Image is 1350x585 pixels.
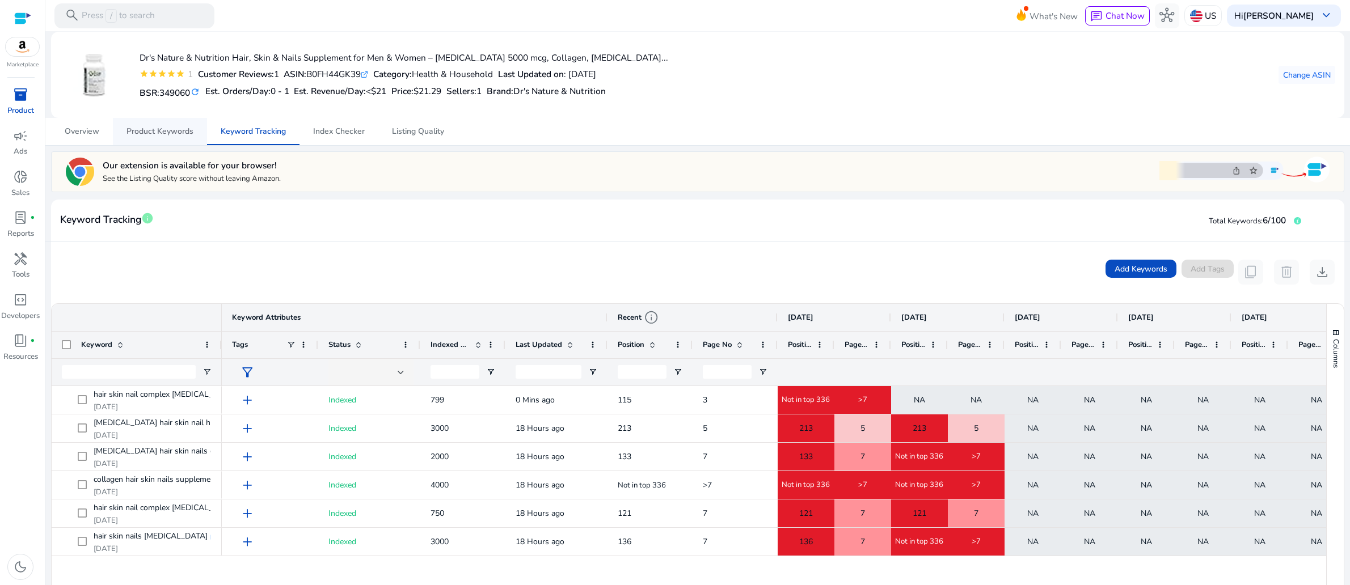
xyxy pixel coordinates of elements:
span: Indexed Products [431,340,470,350]
span: add [240,478,255,493]
span: NA [1311,388,1322,412]
span: [MEDICAL_DATA] hair skin nail health [94,414,228,432]
span: NA [1311,473,1322,497]
div: Health & Household [373,67,493,80]
h5: Est. Orders/Day: [205,86,289,96]
span: NA [1084,502,1095,525]
span: NA [914,388,925,412]
span: 5 [974,417,978,440]
img: amazon.svg [6,37,40,56]
span: NA [1027,530,1039,553]
p: Ads [14,146,27,158]
mat-icon: star [140,69,149,78]
span: Total Keywords: [1209,216,1263,226]
span: 121 [799,502,813,525]
span: Page No [958,340,982,350]
span: 121 [618,508,631,519]
span: NA [1254,445,1265,468]
span: Columns [1331,339,1341,368]
span: Position [1128,340,1152,350]
span: NA [1254,417,1265,440]
span: >7 [972,452,981,462]
input: Indexed Products Filter Input [431,365,479,379]
span: NA [1311,502,1322,525]
span: Last Updated [516,340,562,350]
span: 0 - 1 [271,85,289,97]
span: NA [1254,388,1265,412]
span: search [65,8,79,23]
span: collagen hair skin nails supplement [94,471,218,489]
span: $21.29 [414,85,441,97]
p: Reports [7,228,34,240]
span: NA [1311,417,1322,440]
h4: Dr's Nature & Nutrition Hair, Skin & Nails Supplement for Men & Women – [MEDICAL_DATA] 5000 mcg, ... [140,53,668,63]
span: hair skin nails [MEDICAL_DATA] [94,528,208,545]
span: NA [1141,445,1152,468]
span: Indexed [328,423,356,434]
span: Listing Quality [392,128,444,135]
span: / [106,9,116,23]
span: NA [1084,530,1095,553]
h5: Price: [391,86,441,96]
div: 1 [198,67,279,80]
img: chrome-logo.svg [66,158,94,186]
span: >7 [858,395,867,405]
span: NA [1084,473,1095,497]
span: 3 [703,395,707,405]
span: NA [1254,502,1265,525]
span: Page No [703,340,732,350]
span: Keyword Attributes [232,312,301,323]
span: info [644,310,659,325]
p: [DATE] [94,487,210,498]
span: 136 [618,536,631,547]
p: [DATE] [94,459,210,469]
button: Open Filter Menu [673,367,682,376]
p: Resources [3,351,38,363]
button: download [1310,260,1335,285]
span: NA [1084,445,1095,468]
mat-icon: star [167,69,176,78]
input: Last Updated Filter Input [516,365,581,379]
span: NA [1141,473,1152,497]
span: What's New [1030,6,1078,26]
span: NA [1141,502,1152,525]
p: [DATE] [94,402,210,413]
button: hub [1155,3,1180,28]
span: Keyword Tracking [221,128,286,135]
span: add [240,535,255,549]
span: Keyword [81,340,112,350]
span: 7 [860,502,865,525]
span: fiber_manual_record [30,215,35,221]
div: : [DATE] [498,67,596,80]
p: [DATE] [94,431,210,441]
span: 6/100 [1263,214,1286,226]
span: 349060 [159,87,190,99]
span: Change ASIN [1283,69,1331,81]
span: 18 Hours ago [516,536,564,547]
p: Tools [12,269,29,281]
span: <$21 [366,85,386,97]
span: Overview [65,128,99,135]
span: NA [1197,417,1209,440]
span: add [240,506,255,521]
span: Indexed [328,480,356,490]
span: keyboard_arrow_down [1319,8,1334,23]
span: NA [1084,388,1095,412]
span: 3000 [431,536,449,547]
span: 7 [860,530,865,553]
span: handyman [13,252,28,266]
span: Page No [1298,340,1322,350]
span: [DATE] [1128,312,1154,323]
span: 213 [799,417,813,440]
b: Last Updated on [498,68,564,80]
span: Not in top 336 [782,480,830,490]
span: 799 [431,395,444,405]
span: campaign [13,129,28,143]
span: Page No [845,340,868,350]
span: Position [1242,340,1265,350]
span: NA [1027,473,1039,497]
p: US [1205,6,1216,26]
span: 0 Mins ago [516,395,555,405]
span: 2000 [431,451,449,462]
span: Position [618,340,644,350]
